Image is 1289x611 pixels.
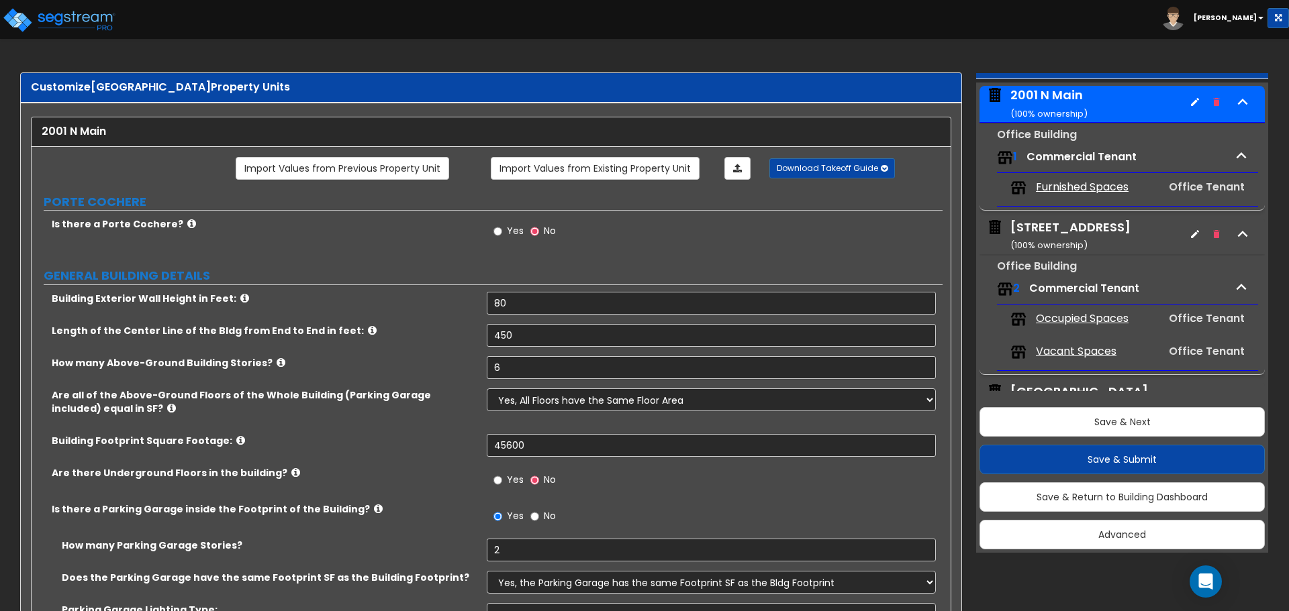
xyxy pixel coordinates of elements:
[62,539,477,552] label: How many Parking Garage Stories?
[1010,239,1088,252] small: ( 100 % ownership)
[1036,344,1116,359] span: Vacant Spaces
[724,157,751,180] a: Import the dynamic attributes value through Excel sheet
[1190,565,1222,598] div: Open Intercom Messenger
[1010,383,1148,417] div: [GEOGRAPHIC_DATA]
[507,509,524,522] span: Yes
[986,87,1004,104] img: building.svg
[986,219,1131,253] span: 2033 N Main
[530,473,539,488] input: No
[167,403,176,413] i: click for more info!
[997,127,1077,142] small: Office Building
[42,124,941,140] div: 2001 N Main
[2,7,116,34] img: logo_pro_r.png
[980,482,1265,512] button: Save & Return to Building Dashboard
[52,217,477,231] label: Is there a Porte Cochere?
[1010,311,1027,327] img: tenants.png
[236,157,449,180] a: Import the dynamic attribute values from previous properties.
[1029,280,1139,296] span: Commercial Tenant
[1010,87,1088,121] div: 2001 N Main
[291,467,300,478] i: click for more info!
[1161,7,1185,30] img: avatar.png
[1036,180,1129,195] span: Furnished Spaces
[187,219,196,229] i: click for more info!
[1010,219,1131,253] div: [STREET_ADDRESS]
[997,150,1013,166] img: tenants.png
[91,79,211,95] span: [GEOGRAPHIC_DATA]
[997,281,1013,297] img: tenants.png
[980,407,1265,437] button: Save & Next
[491,157,700,180] a: Import the dynamic attribute values from existing properties.
[52,292,477,305] label: Building Exterior Wall Height in Feet:
[236,435,245,445] i: click for more info!
[1013,280,1020,296] span: 2
[507,473,524,486] span: Yes
[493,224,502,239] input: Yes
[1013,149,1017,164] span: 1
[52,388,477,415] label: Are all of the Above-Ground Floors of the Whole Building (Parking Garage included) equal in SF?
[544,509,556,522] span: No
[1036,311,1129,327] span: Occupied Spaces
[52,466,477,480] label: Are there Underground Floors in the building?
[1010,180,1027,196] img: tenants.png
[1194,13,1257,23] b: [PERSON_NAME]
[1027,149,1137,164] span: Commercial Tenant
[1169,179,1245,195] span: Office Tenant
[493,473,502,488] input: Yes
[1010,344,1027,360] img: tenants.png
[240,293,249,303] i: click for more info!
[44,267,943,284] label: GENERAL BUILDING DETAILS
[493,509,502,524] input: Yes
[1169,343,1245,359] span: Office Tenant
[1010,107,1088,120] small: ( 100 % ownership)
[769,158,895,178] button: Download Takeoff Guide
[52,356,477,370] label: How many Above-Ground Building Stories?
[52,434,477,447] label: Building Footprint Square Footage:
[530,224,539,239] input: No
[277,357,285,368] i: click for more info!
[980,445,1265,474] button: Save & Submit
[997,258,1077,274] small: Office Building
[62,571,477,584] label: Does the Parking Garage have the same Footprint SF as the Building Footprint?
[986,219,1004,236] img: building.svg
[52,502,477,516] label: Is there a Parking Garage inside the Footprint of the Building?
[530,509,539,524] input: No
[986,383,1004,400] img: building.svg
[1169,311,1245,326] span: Office Tenant
[544,224,556,237] span: No
[980,520,1265,549] button: Advanced
[44,193,943,211] label: PORTE COCHERE
[52,324,477,337] label: Length of the Center Line of the Bldg from End to End in feet:
[986,383,1148,417] span: Annex Building
[544,473,556,486] span: No
[507,224,524,237] span: Yes
[31,80,951,95] div: Customize Property Units
[777,162,878,174] span: Download Takeoff Guide
[374,504,383,514] i: click for more info!
[368,325,377,335] i: click for more info!
[986,87,1088,121] span: 2001 N Main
